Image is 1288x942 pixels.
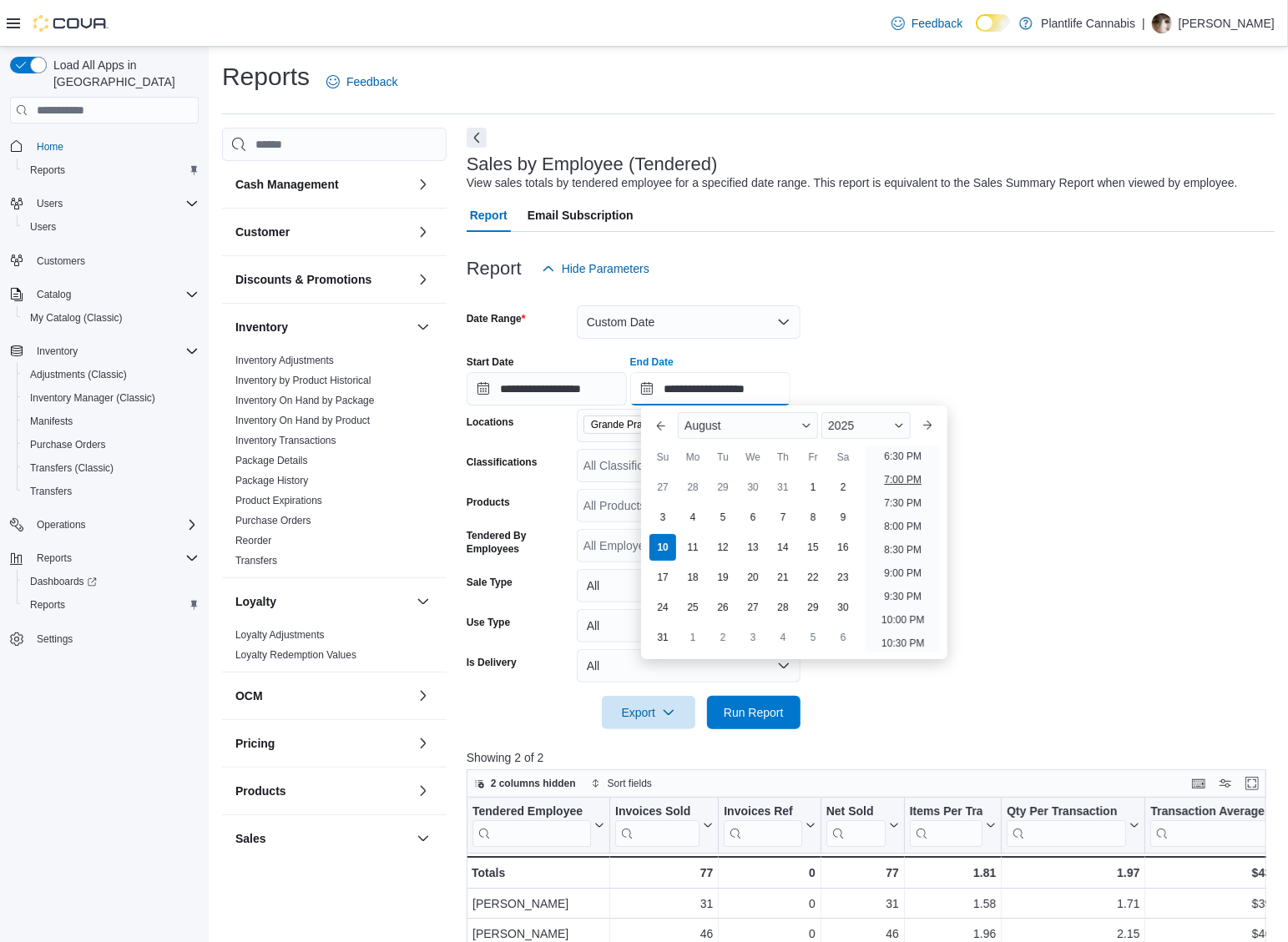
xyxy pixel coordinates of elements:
[467,312,526,325] label: Date Range
[37,345,78,358] span: Inventory
[23,217,199,237] span: Users
[467,174,1238,192] div: View sales totals by tendered employee for a specified date range. This report is equivalent to t...
[710,474,736,501] div: day-29
[222,350,447,577] div: Inventory
[30,368,127,381] span: Adjustments (Classic)
[1150,894,1287,914] div: $39.32
[914,412,941,439] button: Next month
[235,435,336,446] a: Inventory Transactions
[235,783,410,799] button: Products
[684,419,721,432] span: August
[1007,804,1126,847] div: Qty Per Transaction
[912,15,962,32] span: Feedback
[583,416,742,434] span: Grande Prairie - Cobblestone
[467,656,517,669] label: Is Delivery
[615,804,713,847] button: Invoices Sold
[235,629,325,641] a: Loyalty Adjustments
[235,355,334,366] a: Inventory Adjustments
[472,804,591,820] div: Tendered Employee
[30,629,79,649] a: Settings
[800,474,826,501] div: day-1
[648,472,858,652] div: August, 2025
[30,341,199,361] span: Inventory
[1007,894,1139,914] div: 1.71
[679,624,706,651] div: day-1
[976,32,977,33] span: Dark Mode
[30,548,199,568] span: Reports
[740,504,766,531] div: day-6
[1142,13,1145,33] p: |
[30,461,114,475] span: Transfers (Classic)
[615,804,700,847] div: Invoices Sold
[17,410,205,433] button: Manifests
[17,570,205,593] a: Dashboards
[235,271,371,288] h3: Discounts & Promotions
[679,534,706,561] div: day-11
[23,458,199,478] span: Transfers (Classic)
[3,249,205,273] button: Customers
[830,594,856,621] div: day-30
[235,224,410,240] button: Customer
[1150,804,1274,820] div: Transaction Average
[30,220,56,234] span: Users
[23,160,199,180] span: Reports
[235,830,410,847] button: Sales
[23,572,199,592] span: Dashboards
[235,648,356,662] span: Loyalty Redemption Values
[724,804,801,847] div: Invoices Ref
[3,283,205,306] button: Catalog
[770,594,796,621] div: day-28
[3,192,205,215] button: Users
[909,804,996,847] button: Items Per Transaction
[472,894,604,914] div: [PERSON_NAME]
[679,474,706,501] div: day-28
[649,564,676,591] div: day-17
[577,305,801,339] button: Custom Date
[222,625,447,672] div: Loyalty
[584,773,659,793] button: Sort fields
[235,454,308,467] span: Package Details
[830,564,856,591] div: day-23
[235,514,311,527] span: Purchase Orders
[235,866,287,878] a: End Of Day
[800,594,826,621] div: day-29
[875,610,931,630] li: 10:00 PM
[37,518,86,531] span: Operations
[710,444,736,471] div: Tu
[23,572,104,592] a: Dashboards
[830,504,856,531] div: day-9
[679,504,706,531] div: day-4
[467,154,718,174] h3: Sales by Employee (Tendered)
[17,480,205,503] button: Transfers
[37,197,63,210] span: Users
[467,372,627,406] input: Press the down key to open a popover containing a calendar.
[3,340,205,363] button: Inventory
[23,595,72,615] a: Reports
[30,137,70,157] a: Home
[235,455,308,466] a: Package Details
[235,555,277,567] a: Transfers
[710,594,736,621] div: day-26
[830,444,856,471] div: Sa
[23,411,199,431] span: Manifests
[535,252,656,285] button: Hide Parameters
[826,804,885,847] div: Net Sold
[30,415,73,428] span: Manifests
[1041,13,1135,33] p: Plantlife Cannabis
[37,140,63,154] span: Home
[826,863,898,883] div: 77
[830,534,856,561] div: day-16
[470,199,508,232] span: Report
[235,319,288,335] h3: Inventory
[235,394,375,407] span: Inventory On Hand by Package
[37,288,71,301] span: Catalog
[235,176,410,193] button: Cash Management
[23,365,199,385] span: Adjustments (Classic)
[821,412,911,439] div: Button. Open the year selector. 2025 is currently selected.
[33,15,109,32] img: Cova
[740,444,766,471] div: We
[1150,863,1287,883] div: $43.78
[235,414,370,427] span: Inventory On Hand by Product
[346,73,397,90] span: Feedback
